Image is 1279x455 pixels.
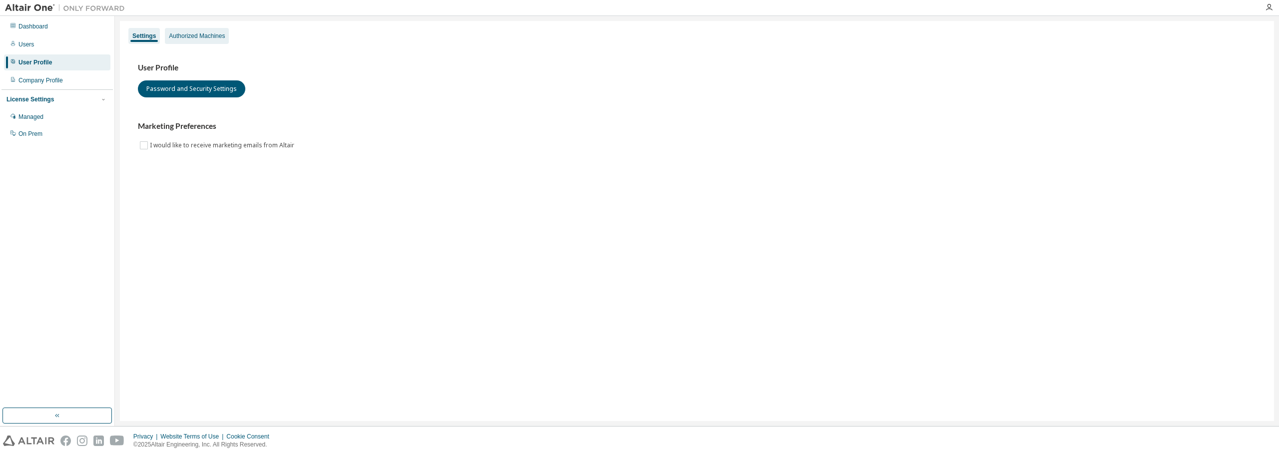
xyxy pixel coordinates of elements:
p: © 2025 Altair Engineering, Inc. All Rights Reserved. [133,441,275,449]
div: User Profile [18,58,52,66]
div: Cookie Consent [226,433,275,441]
div: Settings [132,32,156,40]
img: youtube.svg [110,436,124,446]
img: facebook.svg [60,436,71,446]
div: Website Terms of Use [160,433,226,441]
h3: User Profile [138,63,1256,73]
img: altair_logo.svg [3,436,54,446]
img: Altair One [5,3,130,13]
div: License Settings [6,95,54,103]
div: Company Profile [18,76,63,84]
img: instagram.svg [77,436,87,446]
div: Users [18,40,34,48]
div: On Prem [18,130,42,138]
h3: Marketing Preferences [138,121,1256,131]
label: I would like to receive marketing emails from Altair [150,139,296,151]
div: Dashboard [18,22,48,30]
div: Authorized Machines [169,32,225,40]
div: Managed [18,113,43,121]
button: Password and Security Settings [138,80,245,97]
img: linkedin.svg [93,436,104,446]
div: Privacy [133,433,160,441]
